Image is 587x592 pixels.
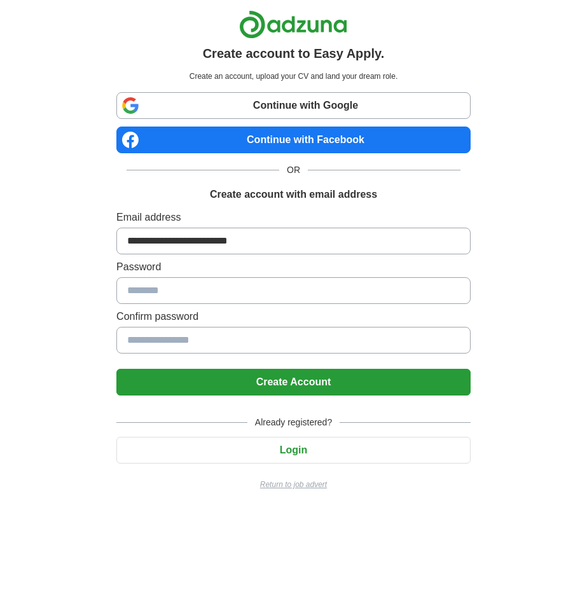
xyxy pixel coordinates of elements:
[116,309,471,324] label: Confirm password
[116,259,471,275] label: Password
[116,369,471,396] button: Create Account
[116,444,471,455] a: Login
[116,127,471,153] a: Continue with Facebook
[247,416,340,429] span: Already registered?
[116,479,471,490] a: Return to job advert
[116,92,471,119] a: Continue with Google
[239,10,347,39] img: Adzuna logo
[116,210,471,225] label: Email address
[210,187,377,202] h1: Create account with email address
[279,163,308,177] span: OR
[203,44,385,63] h1: Create account to Easy Apply.
[116,437,471,464] button: Login
[119,71,468,82] p: Create an account, upload your CV and land your dream role.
